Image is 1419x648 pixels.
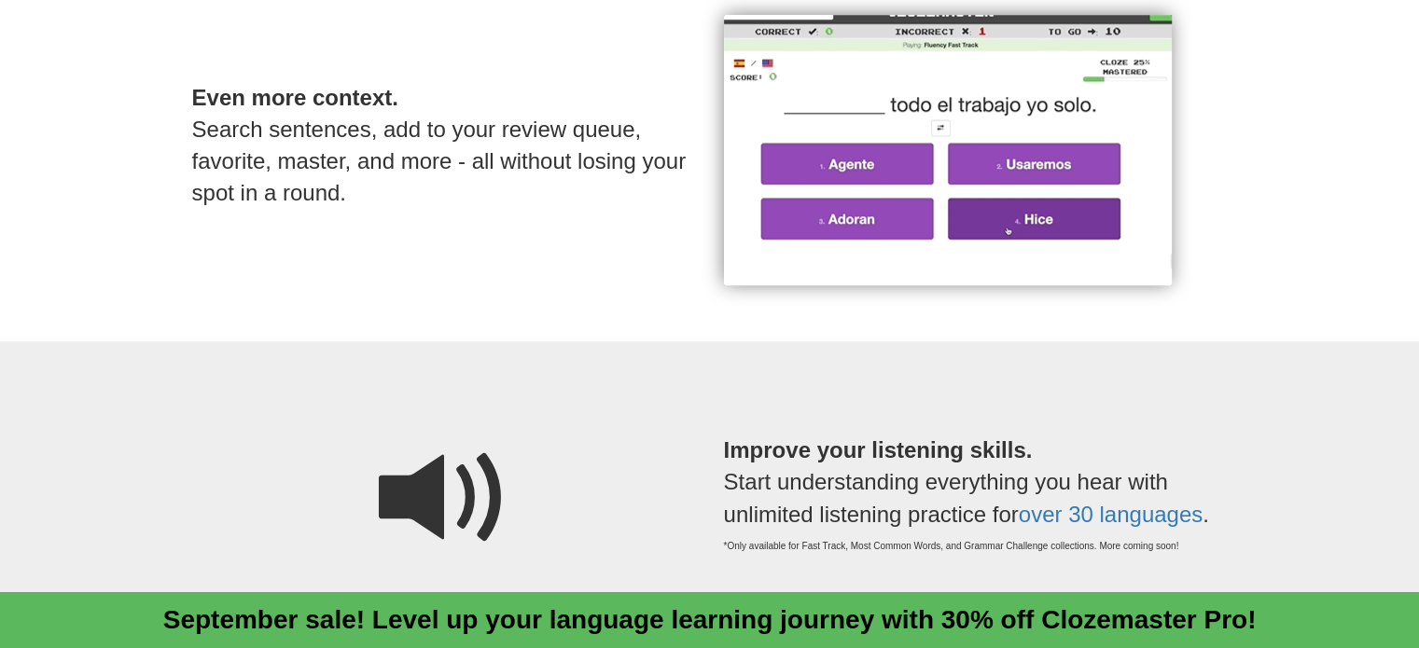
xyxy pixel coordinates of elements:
p: Search sentences, add to your review queue, favorite, master, and more - all without losing your ... [192,45,696,247]
small: *Only available for Fast Track, Most Common Words, and Grammar Challenge collections. More coming... [724,540,1228,553]
p: Start understanding everything you hear with unlimited listening practice for . [724,397,1228,590]
img: even-more-context-480px.gif [724,15,1172,285]
a: over 30 languages [1019,502,1203,527]
a: September sale! Level up your language learning journey with 30% off Clozemaster Pro! [163,605,1257,634]
strong: Even more context. [192,85,398,110]
strong: Improve your listening skills. [724,437,1033,462]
